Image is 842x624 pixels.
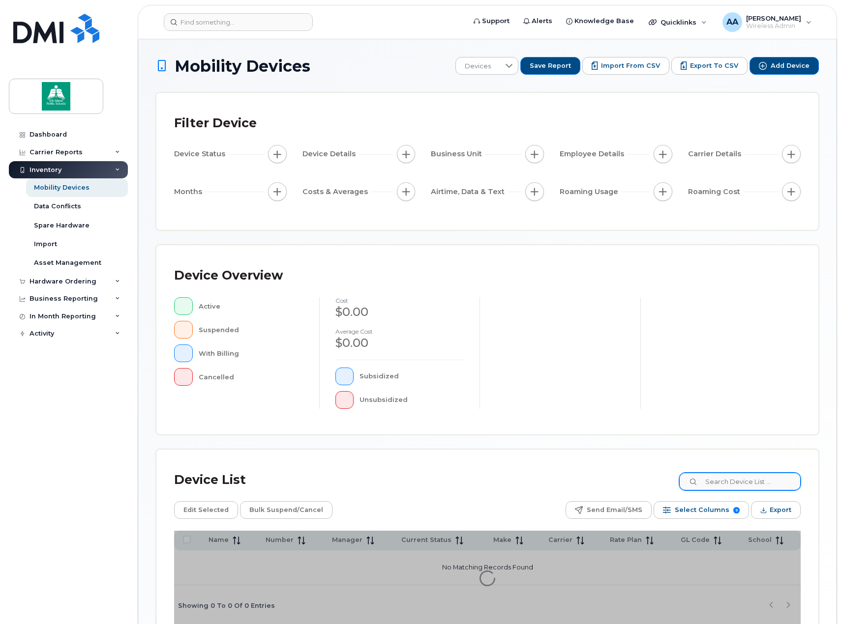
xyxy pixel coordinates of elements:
[431,149,485,159] span: Business Unit
[174,187,205,197] span: Months
[530,61,571,70] span: Save Report
[582,57,669,75] button: Import from CSV
[360,391,464,409] div: Unsubsidized
[174,111,257,136] div: Filter Device
[688,149,744,159] span: Carrier Details
[199,344,303,362] div: With Billing
[249,503,323,517] span: Bulk Suspend/Cancel
[671,57,748,75] button: Export to CSV
[175,57,310,75] span: Mobility Devices
[199,368,303,386] div: Cancelled
[302,187,371,197] span: Costs & Averages
[770,503,791,517] span: Export
[360,368,464,385] div: Subsidized
[335,328,464,335] h4: Average cost
[174,467,246,493] div: Device List
[679,473,801,490] input: Search Device List ...
[199,321,303,339] div: Suspended
[733,507,740,513] span: 9
[566,501,652,519] button: Send Email/SMS
[690,61,738,70] span: Export to CSV
[174,501,238,519] button: Edit Selected
[174,149,228,159] span: Device Status
[456,57,500,75] span: Devices
[675,503,729,517] span: Select Columns
[183,503,229,517] span: Edit Selected
[751,501,801,519] button: Export
[174,263,283,288] div: Device Overview
[560,187,621,197] span: Roaming Usage
[601,61,660,70] span: Import from CSV
[654,501,749,519] button: Select Columns 9
[771,61,810,70] span: Add Device
[302,149,359,159] span: Device Details
[520,57,580,75] button: Save Report
[240,501,332,519] button: Bulk Suspend/Cancel
[335,304,464,320] div: $0.00
[688,187,743,197] span: Roaming Cost
[335,297,464,304] h4: cost
[750,57,819,75] button: Add Device
[587,503,642,517] span: Send Email/SMS
[431,187,508,197] span: Airtime, Data & Text
[560,149,627,159] span: Employee Details
[335,335,464,351] div: $0.00
[199,297,303,315] div: Active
